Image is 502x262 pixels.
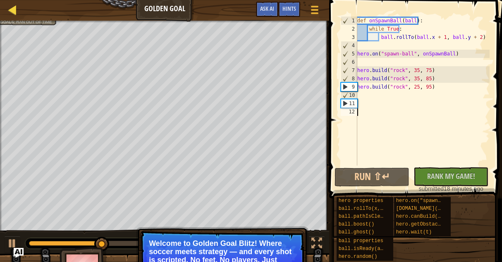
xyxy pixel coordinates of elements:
button: Toggle fullscreen [308,236,325,253]
span: hero.random() [339,254,378,260]
span: hero.wait(t) [396,229,432,235]
button: Ctrl + P: Play [4,236,21,253]
span: hero.on("spawn-ball", f) [396,198,468,204]
div: 18 minutes ago [418,185,484,193]
span: : [14,19,16,24]
div: 3 [341,33,357,41]
button: Show game menu [304,2,325,21]
span: Rank My Game! [427,171,475,181]
button: Ask AI [14,248,24,258]
span: ball.boost() [339,221,374,227]
div: 8 [341,75,357,83]
div: 7 [341,66,357,75]
button: Run ⇧↵ [335,168,409,187]
button: Ask AI [256,2,278,17]
span: ball.rollTo(x, y) [339,206,389,212]
div: 6 [341,58,357,66]
div: 11 [341,99,357,108]
span: Ran out of time [16,19,52,24]
span: ball.ghost() [339,229,374,235]
button: Rank My Game! [414,167,488,186]
span: hero properties [339,198,383,204]
span: ball properties [339,238,383,244]
span: ball.pathIsClear(x, y) [339,214,404,219]
div: 9 [341,83,357,91]
span: hero.getObstacleAt(x, y) [396,221,468,227]
div: 4 [341,41,357,50]
span: Hints [282,5,296,12]
div: 1 [341,17,357,25]
span: Ask AI [260,5,274,12]
div: 2 [341,25,357,33]
span: ball.isReady(ability) [339,246,401,252]
span: hero.canBuild(x, y) [396,214,453,219]
div: 10 [341,91,357,99]
span: [DOMAIN_NAME](type, x, y) [396,206,471,212]
div: 5 [341,50,357,58]
span: submitted [418,185,444,192]
div: 12 [341,108,357,116]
